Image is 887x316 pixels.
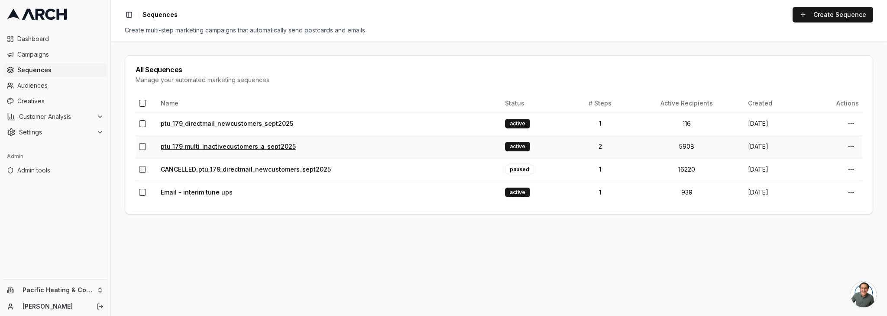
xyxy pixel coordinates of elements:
th: Active Recipients [629,95,745,112]
div: Admin [3,150,107,163]
a: Creatives [3,94,107,108]
a: CANCELLED_ptu_179_directmail_newcustomers_sept2025 [161,166,331,173]
span: Customer Analysis [19,112,93,121]
a: [PERSON_NAME] [23,302,87,311]
td: [DATE] [745,181,805,204]
td: 16220 [629,158,745,181]
button: Customer Analysis [3,110,107,124]
td: [DATE] [745,135,805,158]
th: Name [157,95,502,112]
span: Audiences [17,81,104,90]
span: Pacific Heating & Cooling [23,286,93,294]
button: Settings [3,125,107,139]
td: 5908 [629,135,745,158]
th: Created [745,95,805,112]
div: active [505,142,530,151]
button: Log out [94,300,106,313]
div: Create multi-step marketing campaigns that automatically send postcards and emails [125,26,873,35]
a: Campaigns [3,48,107,61]
span: Sequences [142,10,178,19]
td: 2 [571,135,629,158]
td: 939 [629,181,745,204]
a: Sequences [3,63,107,77]
a: Dashboard [3,32,107,46]
td: 1 [571,181,629,204]
span: Creatives [17,97,104,105]
td: [DATE] [745,158,805,181]
td: [DATE] [745,112,805,135]
div: paused [505,165,534,174]
span: Admin tools [17,166,104,175]
td: 1 [571,112,629,135]
a: Create Sequence [793,7,873,22]
td: 116 [629,112,745,135]
button: Pacific Heating & Cooling [3,283,107,297]
a: Email - interim tune ups [161,188,233,196]
div: active [505,188,530,197]
nav: breadcrumb [142,10,178,19]
a: Audiences [3,79,107,93]
div: Open chat [851,281,877,307]
th: # Steps [571,95,629,112]
th: Status [502,95,571,112]
span: Sequences [17,66,104,74]
a: ptu_179_multi_inactivecustomers_a_sept2025 [161,143,296,150]
a: Admin tools [3,163,107,177]
span: Dashboard [17,35,104,43]
td: 1 [571,158,629,181]
th: Actions [805,95,862,112]
span: Campaigns [17,50,104,59]
span: Settings [19,128,93,137]
div: All Sequences [136,66,862,73]
a: ptu_179_directmail_newcustomers_sept2025 [161,120,293,127]
div: active [505,119,530,128]
div: Manage your automated marketing sequences [136,76,862,84]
